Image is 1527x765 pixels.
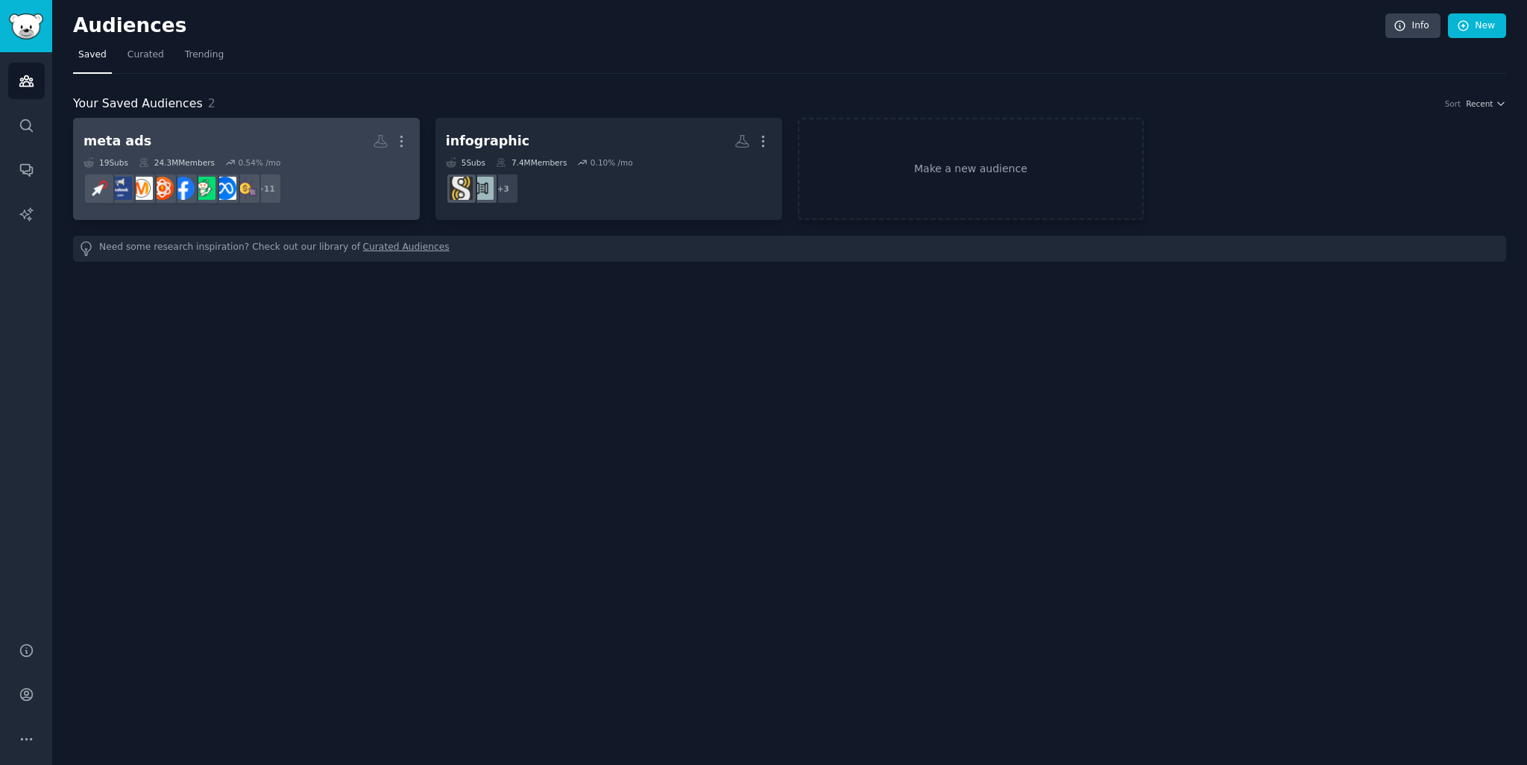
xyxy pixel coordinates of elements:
span: Saved [78,48,107,62]
div: + 11 [251,173,282,204]
img: FacebookAds [109,177,132,200]
img: iOSAppsMarketing [192,177,215,200]
img: MarketingDigitalBR [151,177,174,200]
div: + 3 [488,173,519,204]
a: meta ads19Subs24.3MMembers0.54% /mo+11SaaS_PPCmetaadsiOSAppsMarketingfacebookadsexpertsMarketingD... [73,118,420,220]
a: Curated [122,43,169,74]
img: coolguides [470,177,494,200]
img: SaaS_PPC [234,177,257,200]
div: 24.3M Members [139,157,215,168]
div: meta ads [84,132,151,151]
div: 19 Sub s [84,157,128,168]
img: PPC [88,177,111,200]
a: Info [1385,13,1441,39]
a: New [1448,13,1506,39]
div: infographic [446,132,529,151]
div: Sort [1445,98,1461,109]
a: infographic5Subs7.4MMembers0.10% /mo+3coolguidesTheSilphRoad [435,118,782,220]
span: Recent [1466,98,1493,109]
span: Curated [127,48,164,62]
div: 5 Sub s [446,157,485,168]
div: 0.10 % /mo [591,157,633,168]
img: GummySearch logo [9,13,43,40]
span: Trending [185,48,224,62]
button: Recent [1466,98,1506,109]
a: Trending [180,43,229,74]
span: 2 [208,96,215,110]
span: Your Saved Audiences [73,95,203,113]
img: AskMarketing [130,177,153,200]
img: facebookadsexperts [171,177,195,200]
div: Need some research inspiration? Check out our library of [73,236,1506,262]
h2: Audiences [73,14,1385,38]
div: 0.54 % /mo [238,157,280,168]
a: Saved [73,43,112,74]
div: 7.4M Members [496,157,567,168]
img: metaads [213,177,236,200]
a: Curated Audiences [363,241,450,256]
a: Make a new audience [798,118,1145,220]
img: TheSilphRoad [450,177,473,200]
